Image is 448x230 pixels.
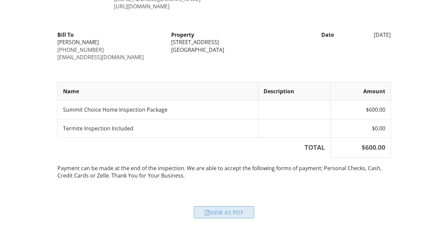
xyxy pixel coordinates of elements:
[330,119,391,137] td: $0.00
[57,164,391,180] p: Payment can be made at the end of the inspection. We are able to accept the following forms of pa...
[281,31,338,38] div: Date
[258,82,330,100] th: Description
[171,46,277,53] div: [GEOGRAPHIC_DATA]
[57,53,144,61] a: [EMAIL_ADDRESS][DOMAIN_NAME]
[57,31,74,38] strong: Bill To
[330,137,391,157] th: $600.00
[194,211,254,218] a: View as PDF
[63,125,133,132] span: Termite Inspection Included
[330,101,391,119] td: $600.00
[114,3,169,10] a: [URL][DOMAIN_NAME]
[57,46,104,53] a: [PHONE_NUMBER]
[57,38,163,46] div: [PERSON_NAME]
[171,31,194,38] strong: Property
[63,106,167,113] span: Summit Choice Home Inspection Package
[194,206,254,218] div: View as PDF
[330,82,391,100] th: Amount
[57,82,258,100] th: Name
[338,31,395,38] div: [DATE]
[171,38,277,46] div: [STREET_ADDRESS]
[57,137,330,157] th: TOTAL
